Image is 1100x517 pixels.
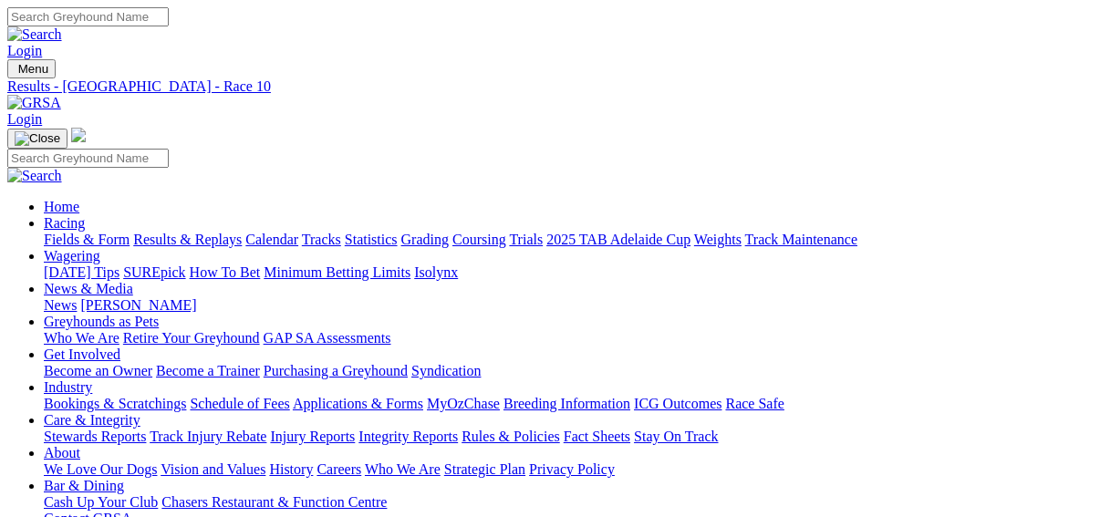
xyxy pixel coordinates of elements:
[7,26,62,43] img: Search
[18,62,48,76] span: Menu
[44,396,1093,412] div: Industry
[44,429,146,444] a: Stewards Reports
[317,461,361,477] a: Careers
[44,396,186,411] a: Bookings & Scratchings
[190,396,289,411] a: Schedule of Fees
[725,396,783,411] a: Race Safe
[44,232,130,247] a: Fields & Form
[44,232,1093,248] div: Racing
[427,396,500,411] a: MyOzChase
[462,429,560,444] a: Rules & Policies
[269,461,313,477] a: History
[745,232,857,247] a: Track Maintenance
[44,199,79,214] a: Home
[7,59,56,78] button: Toggle navigation
[44,346,120,362] a: Get Involved
[161,494,387,510] a: Chasers Restaurant & Function Centre
[44,264,1093,281] div: Wagering
[270,429,355,444] a: Injury Reports
[7,149,169,168] input: Search
[190,264,261,280] a: How To Bet
[452,232,506,247] a: Coursing
[44,264,119,280] a: [DATE] Tips
[7,95,61,111] img: GRSA
[133,232,242,247] a: Results & Replays
[345,232,398,247] a: Statistics
[80,297,196,313] a: [PERSON_NAME]
[564,429,630,444] a: Fact Sheets
[358,429,458,444] a: Integrity Reports
[634,396,721,411] a: ICG Outcomes
[44,379,92,395] a: Industry
[7,7,169,26] input: Search
[150,429,266,444] a: Track Injury Rebate
[44,297,77,313] a: News
[7,78,1093,95] a: Results - [GEOGRAPHIC_DATA] - Race 10
[245,232,298,247] a: Calendar
[7,43,42,58] a: Login
[44,445,80,460] a: About
[44,429,1093,445] div: Care & Integrity
[529,461,615,477] a: Privacy Policy
[44,461,1093,478] div: About
[44,330,1093,346] div: Greyhounds as Pets
[7,111,42,127] a: Login
[302,232,341,247] a: Tracks
[44,363,1093,379] div: Get Involved
[634,429,718,444] a: Stay On Track
[15,131,60,146] img: Close
[123,330,260,346] a: Retire Your Greyhound
[44,478,124,493] a: Bar & Dining
[44,461,157,477] a: We Love Our Dogs
[411,363,481,378] a: Syndication
[44,248,100,264] a: Wagering
[546,232,690,247] a: 2025 TAB Adelaide Cup
[44,281,133,296] a: News & Media
[44,297,1093,314] div: News & Media
[44,412,140,428] a: Care & Integrity
[7,168,62,184] img: Search
[44,363,152,378] a: Become an Owner
[509,232,543,247] a: Trials
[156,363,260,378] a: Become a Trainer
[44,215,85,231] a: Racing
[414,264,458,280] a: Isolynx
[444,461,525,477] a: Strategic Plan
[7,129,67,149] button: Toggle navigation
[694,232,742,247] a: Weights
[264,363,408,378] a: Purchasing a Greyhound
[264,330,391,346] a: GAP SA Assessments
[44,494,1093,511] div: Bar & Dining
[503,396,630,411] a: Breeding Information
[365,461,441,477] a: Who We Are
[293,396,423,411] a: Applications & Forms
[264,264,410,280] a: Minimum Betting Limits
[44,330,119,346] a: Who We Are
[44,314,159,329] a: Greyhounds as Pets
[71,128,86,142] img: logo-grsa-white.png
[123,264,185,280] a: SUREpick
[44,494,158,510] a: Cash Up Your Club
[161,461,265,477] a: Vision and Values
[401,232,449,247] a: Grading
